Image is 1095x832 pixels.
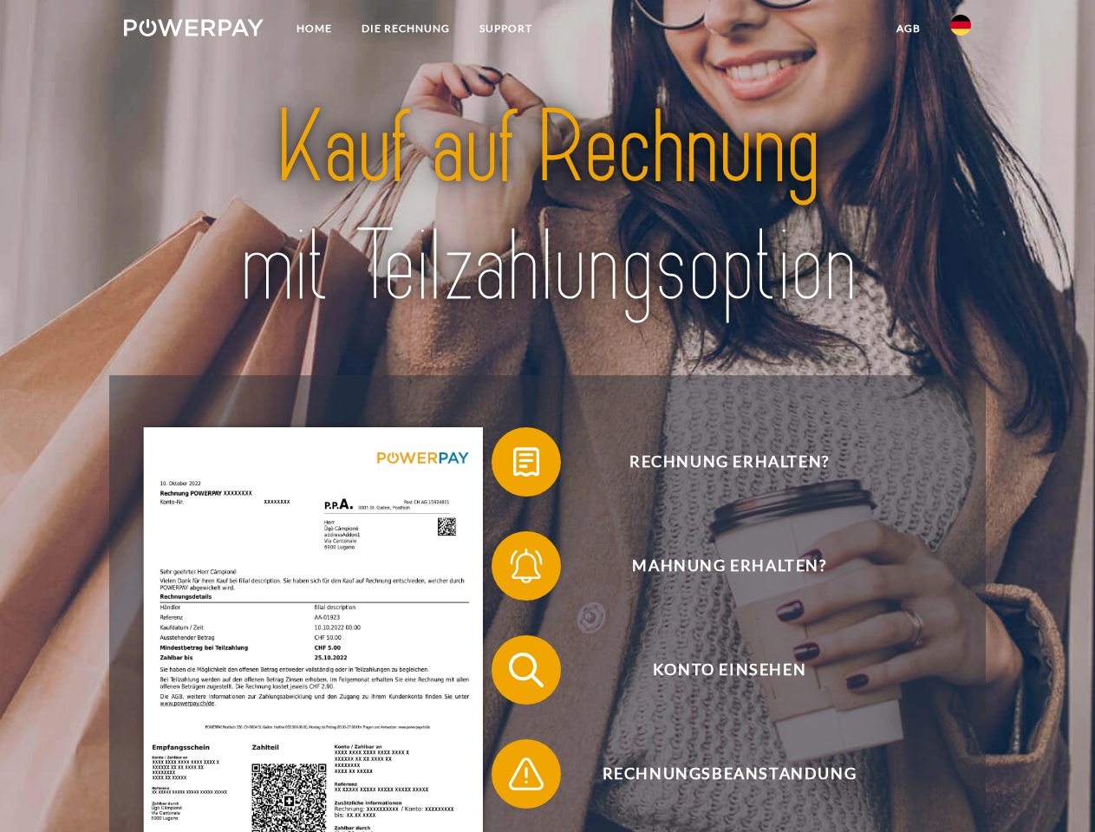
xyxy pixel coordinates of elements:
img: logo-powerpay-white.svg [124,19,264,36]
a: Home [282,13,347,44]
img: qb_search.svg [505,648,548,692]
img: qb_bill.svg [505,440,548,484]
button: Rechnung erhalten? [492,427,942,497]
img: qb_bell.svg [505,544,548,588]
img: qb_warning.svg [505,752,548,796]
a: SUPPORT [465,13,547,44]
img: title-powerpay_de.svg [166,83,929,332]
span: Konto einsehen [517,635,942,705]
img: de [950,15,971,36]
a: agb [882,13,935,44]
button: Rechnungsbeanstandung [492,739,942,809]
button: Mahnung erhalten? [492,531,942,601]
span: Rechnungsbeanstandung [517,739,942,809]
button: Konto einsehen [492,635,942,705]
span: Rechnung erhalten? [517,427,942,497]
span: Mahnung erhalten? [517,531,942,601]
a: DIE RECHNUNG [347,13,465,44]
